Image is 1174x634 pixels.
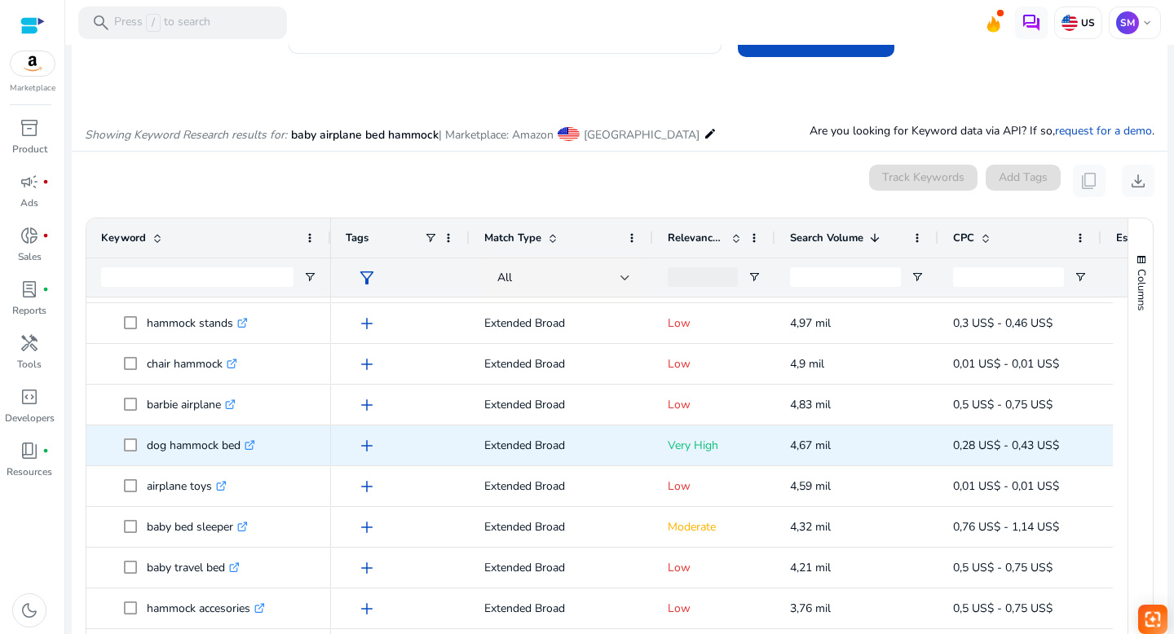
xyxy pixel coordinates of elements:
[953,356,1059,372] span: 0,01 US$ - 0,01 US$
[20,196,38,210] p: Ads
[668,551,761,584] p: Low
[1078,16,1095,29] p: US
[790,267,901,287] input: Search Volume Filter Input
[668,388,761,421] p: Low
[668,231,725,245] span: Relevance Score
[357,314,377,333] span: add
[810,122,1154,139] p: Are you looking for Keyword data via API? If so, .
[357,436,377,456] span: add
[484,306,638,340] p: Extended Broad
[790,438,831,453] span: 4,67 mil
[147,510,248,544] p: baby bed sleeper
[953,315,1053,331] span: 0,3 US$ - 0,46 US$
[790,601,831,616] span: 3,76 mil
[1134,269,1149,310] span: Columns
[1061,15,1078,31] img: us.svg
[11,51,55,76] img: amazon.svg
[20,333,39,353] span: handyman
[10,82,55,95] p: Marketplace
[42,178,49,185] span: fiber_manual_record
[147,306,248,340] p: hammock stands
[1128,171,1148,191] span: download
[953,478,1059,494] span: 0,01 US$ - 0,01 US$
[101,267,293,287] input: Keyword Filter Input
[147,429,255,462] p: dog hammock bed
[484,231,541,245] span: Match Type
[484,347,638,381] p: Extended Broad
[20,601,39,620] span: dark_mode
[18,249,42,264] p: Sales
[668,510,761,544] p: Moderate
[953,267,1064,287] input: CPC Filter Input
[790,397,831,412] span: 4,83 mil
[1141,16,1154,29] span: keyboard_arrow_down
[147,592,265,625] p: hammock accesories
[147,551,240,584] p: baby travel bed
[20,226,39,245] span: donut_small
[1122,165,1154,197] button: download
[357,599,377,619] span: add
[1074,271,1087,284] button: Open Filter Menu
[953,601,1053,616] span: 0,5 US$ - 0,75 US$
[147,388,236,421] p: barbie airplane
[357,517,377,537] span: add
[20,118,39,138] span: inventory_2
[953,231,974,245] span: CPC
[439,127,554,143] span: | Marketplace: Amazon
[484,469,638,503] p: Extended Broad
[668,469,761,503] p: Low
[357,354,377,374] span: add
[953,560,1053,575] span: 0,5 US$ - 0,75 US$
[790,519,831,535] span: 4,32 mil
[484,592,638,625] p: Extended Broad
[357,268,377,288] span: filter_alt
[484,551,638,584] p: Extended Broad
[357,558,377,578] span: add
[12,303,46,318] p: Reports
[91,13,111,33] span: search
[484,510,638,544] p: Extended Broad
[953,438,1059,453] span: 0,28 US$ - 0,43 US$
[20,280,39,299] span: lab_profile
[303,271,316,284] button: Open Filter Menu
[497,270,512,285] span: All
[114,14,210,32] p: Press to search
[5,411,55,425] p: Developers
[17,357,42,372] p: Tools
[42,286,49,293] span: fiber_manual_record
[20,441,39,460] span: book_4
[484,429,638,462] p: Extended Broad
[790,356,824,372] span: 4,9 mil
[20,387,39,407] span: code_blocks
[7,464,52,479] p: Resources
[42,447,49,454] span: fiber_manual_record
[668,592,761,625] p: Low
[1055,123,1152,139] a: request for a demo
[911,271,924,284] button: Open Filter Menu
[668,347,761,381] p: Low
[748,271,761,284] button: Open Filter Menu
[1116,11,1139,34] p: SM
[790,315,831,331] span: 4,97 mil
[42,232,49,239] span: fiber_manual_record
[291,127,439,143] span: baby airplane bed hammock
[101,231,146,245] span: Keyword
[484,388,638,421] p: Extended Broad
[147,347,237,381] p: chair hammock
[357,395,377,415] span: add
[12,142,47,156] p: Product
[953,519,1059,535] span: 0,76 US$ - 1,14 US$
[147,469,227,503] p: airplane toys
[790,231,863,245] span: Search Volume
[346,231,369,245] span: Tags
[704,124,717,143] mat-icon: edit
[668,306,761,340] p: Low
[790,560,831,575] span: 4,21 mil
[85,127,287,143] i: Showing Keyword Research results for:
[357,477,377,496] span: add
[146,14,161,32] span: /
[20,172,39,192] span: campaign
[668,429,761,462] p: Very High
[584,127,700,143] span: [GEOGRAPHIC_DATA]
[790,478,831,494] span: 4,59 mil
